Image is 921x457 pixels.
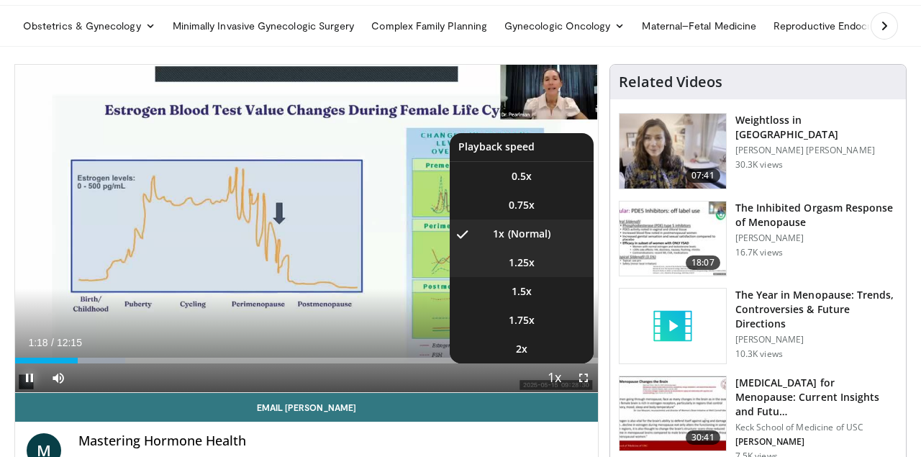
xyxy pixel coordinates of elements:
h4: Mastering Hormone Health [78,433,586,449]
a: Complex Family Planning [363,12,496,40]
a: Email [PERSON_NAME] [15,393,598,422]
p: 30.3K views [735,159,783,171]
span: 1.5x [512,284,532,299]
img: 283c0f17-5e2d-42ba-a87c-168d447cdba4.150x105_q85_crop-smart_upscale.jpg [620,202,726,276]
h4: Related Videos [619,73,722,91]
p: [PERSON_NAME] [735,232,897,244]
button: Fullscreen [569,363,598,392]
button: Playback Rate [540,363,569,392]
p: [PERSON_NAME] [735,436,897,448]
video-js: Video Player [15,65,598,393]
span: 2x [516,342,527,356]
div: Progress Bar [15,358,598,363]
a: Maternal–Fetal Medicine [633,12,765,40]
span: 1x [493,227,504,241]
p: 10.3K views [735,348,783,360]
span: 0.5x [512,169,532,184]
span: 1.75x [509,313,535,327]
p: [PERSON_NAME] [PERSON_NAME] [735,145,897,156]
span: 18:07 [686,255,720,270]
h3: Weightloss in [GEOGRAPHIC_DATA] [735,113,897,142]
img: 9983fed1-7565-45be-8934-aef1103ce6e2.150x105_q85_crop-smart_upscale.jpg [620,114,726,189]
button: Mute [44,363,73,392]
a: The Year in Menopause: Trends, Controversies & Future Directions [PERSON_NAME] 10.3K views [619,288,897,364]
p: Keck School of Medicine of USC [735,422,897,433]
span: 07:41 [686,168,720,183]
h3: The Inhibited Orgasm Response of Menopause [735,201,897,230]
span: 0.75x [509,198,535,212]
a: 18:07 The Inhibited Orgasm Response of Menopause [PERSON_NAME] 16.7K views [619,201,897,277]
span: 30:41 [686,430,720,445]
img: video_placeholder_short.svg [620,289,726,363]
span: 1:18 [28,337,47,348]
a: Obstetrics & Gynecology [14,12,164,40]
a: Gynecologic Oncology [496,12,633,40]
p: [PERSON_NAME] [735,334,897,345]
button: Pause [15,363,44,392]
span: 12:15 [57,337,82,348]
p: 16.7K views [735,247,783,258]
a: 07:41 Weightloss in [GEOGRAPHIC_DATA] [PERSON_NAME] [PERSON_NAME] 30.3K views [619,113,897,189]
h3: [MEDICAL_DATA] for Menopause: Current Insights and Futu… [735,376,897,419]
a: Minimally Invasive Gynecologic Surgery [164,12,363,40]
h3: The Year in Menopause: Trends, Controversies & Future Directions [735,288,897,331]
span: 1.25x [509,255,535,270]
span: / [51,337,54,348]
img: 47271b8a-94f4-49c8-b914-2a3d3af03a9e.150x105_q85_crop-smart_upscale.jpg [620,376,726,451]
